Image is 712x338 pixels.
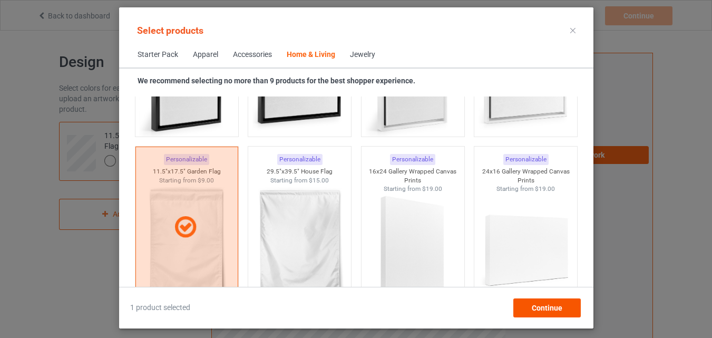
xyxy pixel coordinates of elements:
[474,167,577,185] div: 24x16 Gallery Wrapped Canvas Prints
[503,154,548,165] div: Personalizable
[287,50,335,60] div: Home & Living
[513,298,580,317] div: Continue
[130,303,190,313] span: 1 product selected
[535,185,555,192] span: $19.00
[137,25,203,36] span: Select products
[361,185,464,194] div: Starting from
[474,185,577,194] div: Starting from
[193,50,218,60] div: Apparel
[248,176,351,185] div: Starting from
[361,167,464,185] div: 16x24 Gallery Wrapped Canvas Prints
[252,185,347,303] img: regular.jpg
[350,50,375,60] div: Jewelry
[233,50,272,60] div: Accessories
[479,194,573,312] img: regular.jpg
[138,76,415,85] strong: We recommend selecting no more than 9 products for the best shopper experience.
[390,154,435,165] div: Personalizable
[309,177,329,184] span: $15.00
[277,154,322,165] div: Personalizable
[365,194,460,312] img: regular.jpg
[248,167,351,176] div: 29.5"x39.5" House Flag
[130,42,186,67] span: Starter Pack
[531,304,562,312] span: Continue
[422,185,442,192] span: $19.00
